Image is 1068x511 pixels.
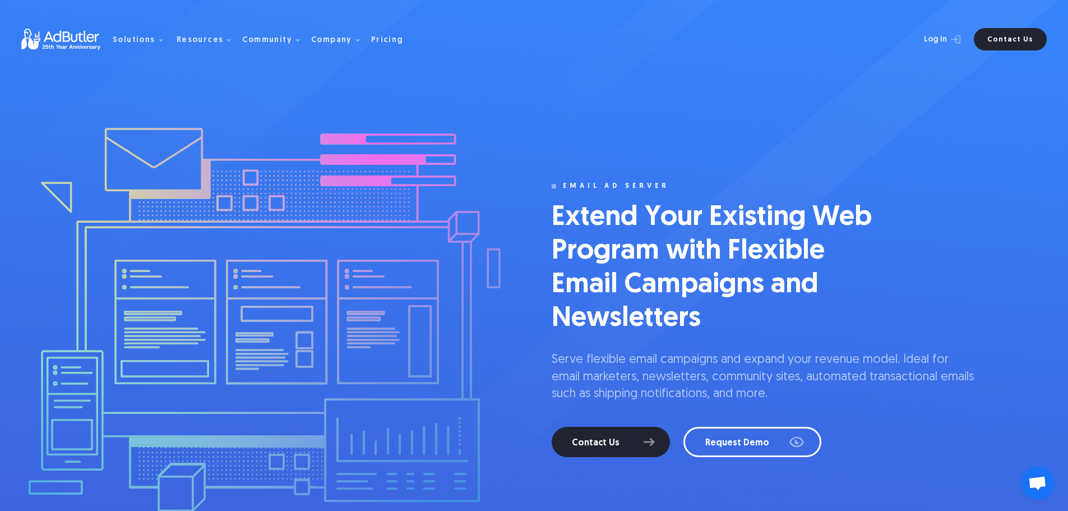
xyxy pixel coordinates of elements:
div: Resources [177,36,224,44]
a: Contact Us [552,427,670,457]
div: Community [242,36,292,44]
p: Serve flexible email campaigns and expand your revenue model. Ideal for email marketers, newslett... [552,352,975,403]
div: Pricing [371,36,404,44]
a: Log In [894,28,967,50]
div: email ad server [563,182,669,190]
div: Company [311,36,352,44]
div: Open chat [1021,466,1055,500]
div: Solutions [113,36,155,44]
a: Contact Us [974,28,1047,50]
a: Request Demo [683,427,821,457]
a: Pricing [371,34,413,44]
h1: Extend Your Existing Web Program with Flexible Email Campaigns and Newsletters [552,201,888,336]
